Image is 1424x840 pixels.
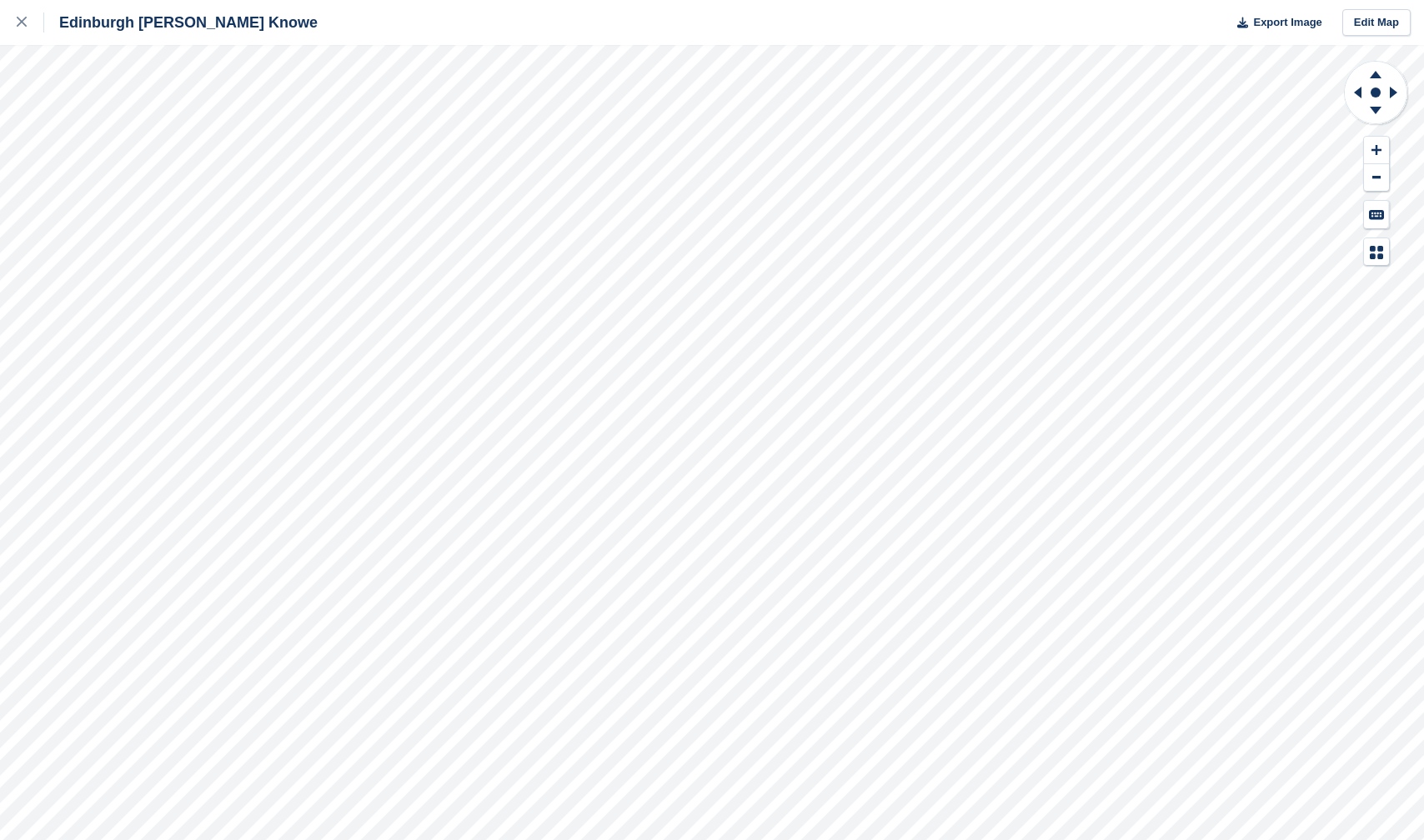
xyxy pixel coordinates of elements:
button: Export Image [1227,9,1322,37]
button: Zoom Out [1364,164,1389,192]
button: Keyboard Shortcuts [1364,201,1389,228]
div: Edinburgh [PERSON_NAME] Knowe [44,12,318,32]
a: Edit Map [1342,9,1411,37]
button: Zoom In [1364,137,1389,164]
span: Export Image [1253,14,1321,31]
button: Map Legend [1364,238,1389,266]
